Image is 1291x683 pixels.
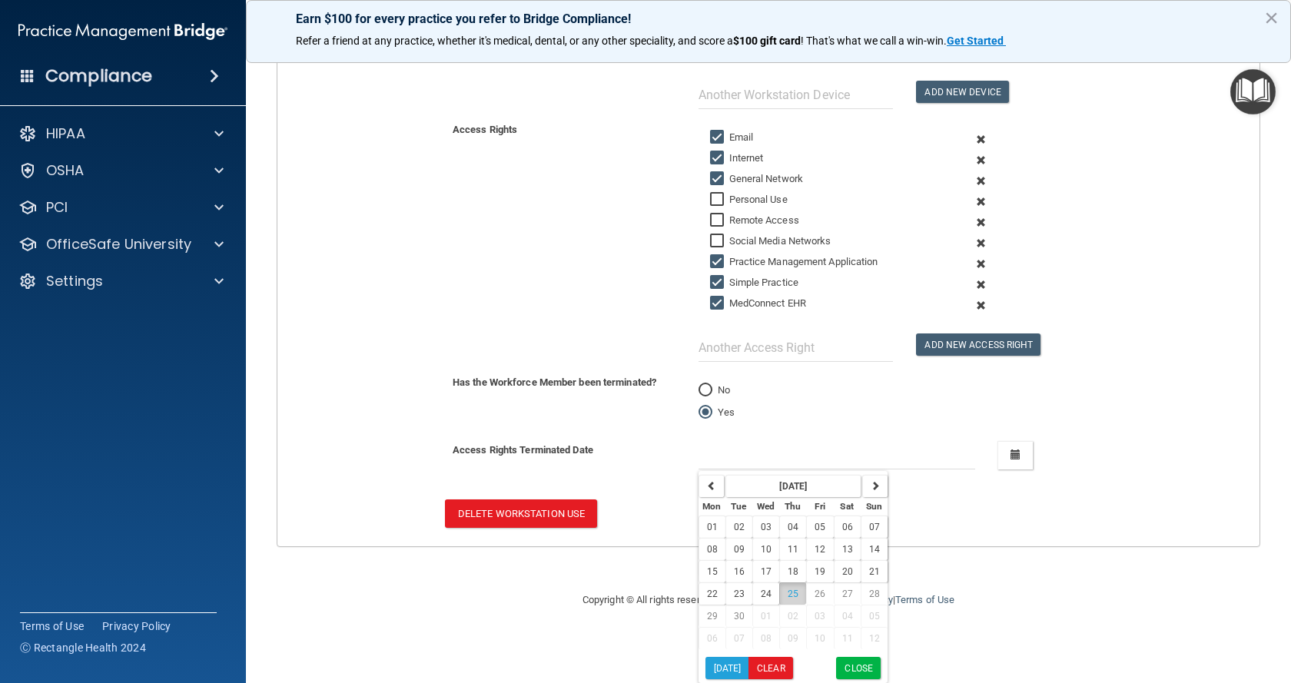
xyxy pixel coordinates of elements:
div: Copyright © All rights reserved 2025 @ Rectangle Health | | [488,575,1049,625]
button: Clear [748,657,793,679]
button: 08 [699,538,725,560]
button: 23 [725,582,752,605]
a: Terms of Use [20,618,84,634]
label: Yes [699,403,735,422]
label: Simple Practice [710,274,799,292]
label: Practice Management Application [710,253,878,271]
button: 09 [779,627,806,649]
button: 02 [725,516,752,538]
input: Another Access Right [699,333,894,362]
span: 24 [761,589,772,599]
button: 29 [699,605,725,627]
span: 12 [815,544,825,555]
span: 21 [869,566,880,577]
button: Delete Workstation Use [445,499,597,528]
span: 10 [815,633,825,644]
button: 19 [806,560,833,582]
strong: [DATE] [779,481,807,492]
p: HIPAA [46,124,85,143]
button: 04 [834,605,861,627]
input: Email [710,131,728,144]
span: Refer a friend at any practice, whether it's medical, dental, or any other speciality, and score a [296,35,733,47]
button: 15 [699,560,725,582]
span: Ⓒ Rectangle Health 2024 [20,640,146,655]
button: 11 [834,627,861,649]
b: Access Rights Terminated Date [453,444,593,456]
button: 07 [861,516,888,538]
span: 07 [869,522,880,532]
button: 16 [725,560,752,582]
small: Wednesday [757,501,775,512]
span: 06 [707,633,718,644]
span: 28 [869,589,880,599]
button: 02 [779,605,806,627]
b: Has the Workforce Member been terminated? [453,376,656,388]
small: Sunday [866,501,882,512]
span: 04 [842,611,853,622]
span: 06 [842,522,853,532]
a: Get Started [947,35,1006,47]
small: Monday [702,501,721,512]
span: 08 [761,633,772,644]
span: 02 [734,522,745,532]
button: 03 [752,516,779,538]
input: Practice Management Application [710,256,728,268]
span: 29 [707,611,718,622]
p: OSHA [46,161,85,180]
label: Email [710,128,754,147]
button: 26 [806,582,833,605]
button: Close [1264,5,1279,30]
button: 12 [861,627,888,649]
span: 23 [734,589,745,599]
span: 02 [788,611,798,622]
button: 12 [806,538,833,560]
span: 09 [734,544,745,555]
label: General Network [710,170,804,188]
button: 09 [725,538,752,560]
p: Settings [46,272,103,290]
span: 09 [788,633,798,644]
span: 30 [734,611,745,622]
span: 11 [788,544,798,555]
button: Open Resource Center [1230,69,1276,114]
span: 25 [788,589,798,599]
input: No [699,385,712,396]
span: 01 [761,611,772,622]
input: Yes [699,407,712,419]
button: 01 [752,605,779,627]
label: MedConnect EHR [710,294,806,313]
label: No [699,381,730,400]
small: Thursday [785,501,801,512]
button: 06 [699,627,725,649]
input: Another Workstation Device [699,81,894,109]
span: 18 [788,566,798,577]
span: 01 [707,522,718,532]
label: Remote Access [710,211,799,230]
strong: Get Started [947,35,1004,47]
b: Access Rights [453,124,517,135]
button: 20 [834,560,861,582]
span: 17 [761,566,772,577]
button: 01 [699,516,725,538]
button: 27 [834,582,861,605]
span: 22 [707,589,718,599]
a: Terms of Use [895,594,954,605]
span: 16 [734,566,745,577]
input: Personal Use [710,194,728,206]
img: PMB logo [18,16,227,47]
strong: $100 gift card [733,35,801,47]
span: 04 [788,522,798,532]
span: 20 [842,566,853,577]
button: 05 [861,605,888,627]
button: 04 [779,516,806,538]
h4: Compliance [45,65,152,87]
span: 13 [842,544,853,555]
label: Internet [710,149,764,167]
label: Social Media Networks [710,232,831,250]
button: 08 [752,627,779,649]
input: Internet [710,152,728,164]
button: Close [836,657,881,679]
span: 10 [761,544,772,555]
button: Add New Device [916,81,1008,103]
button: 14 [861,538,888,560]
